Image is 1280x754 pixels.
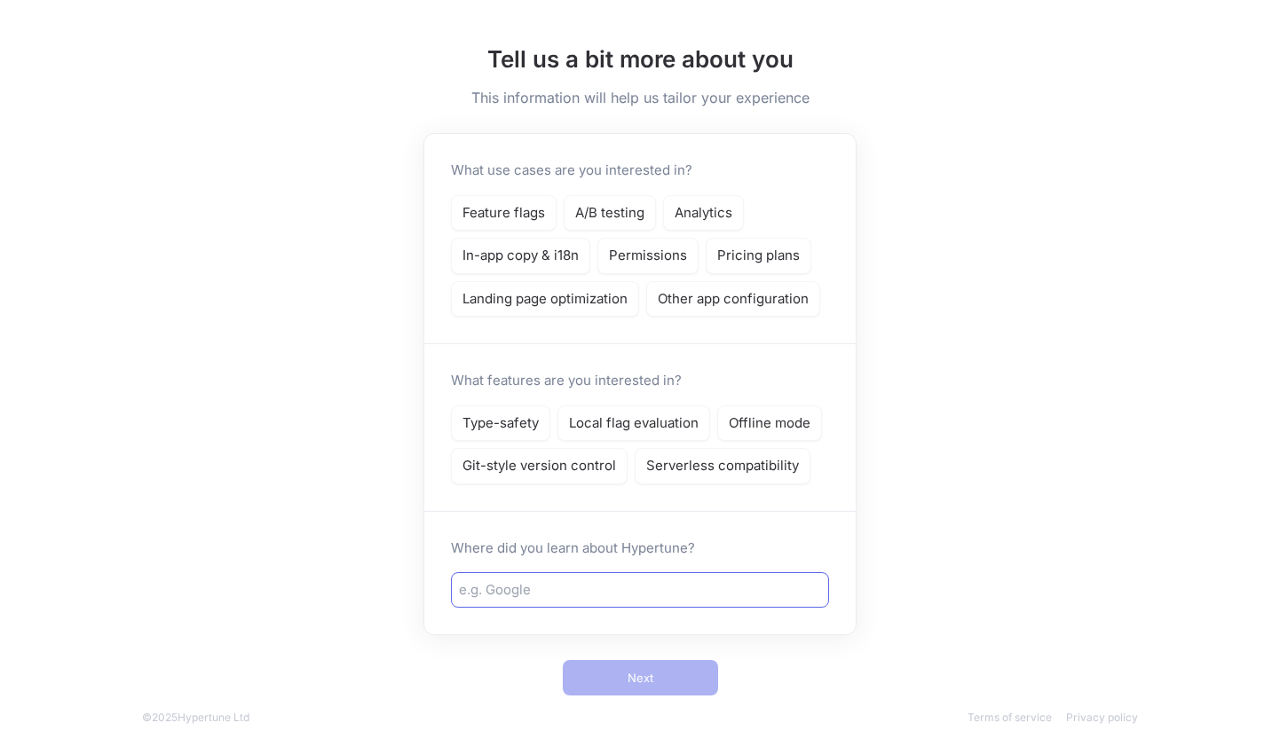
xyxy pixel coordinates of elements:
button: Next [563,660,718,695]
h5: This information will help us tailor your experience [423,87,857,108]
a: Terms of service [968,711,1052,724]
p: Git-style version control [462,456,616,476]
p: Permissions [609,246,687,266]
h1: Tell us a bit more about you [423,42,857,76]
p: Analytics [675,203,732,224]
p: Pricing plans [717,246,800,266]
p: What use cases are you interested in? [451,161,692,181]
p: Local flag evaluation [569,413,699,434]
p: Serverless compatibility [646,456,799,476]
p: What features are you interested in? [451,371,682,391]
span: Next [628,672,653,683]
p: Other app configuration [658,289,809,310]
p: A/B testing [575,203,644,224]
p: Feature flags [462,203,545,224]
p: Landing page optimization [462,289,628,310]
input: e.g. Google [459,580,821,601]
div: © 2025 Hypertune Ltd [142,710,249,726]
p: In-app copy & i18n [462,246,579,266]
p: Offline mode [729,413,810,434]
p: Type-safety [462,413,539,434]
a: Privacy policy [1066,711,1138,724]
p: Where did you learn about Hypertune? [451,538,829,559]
